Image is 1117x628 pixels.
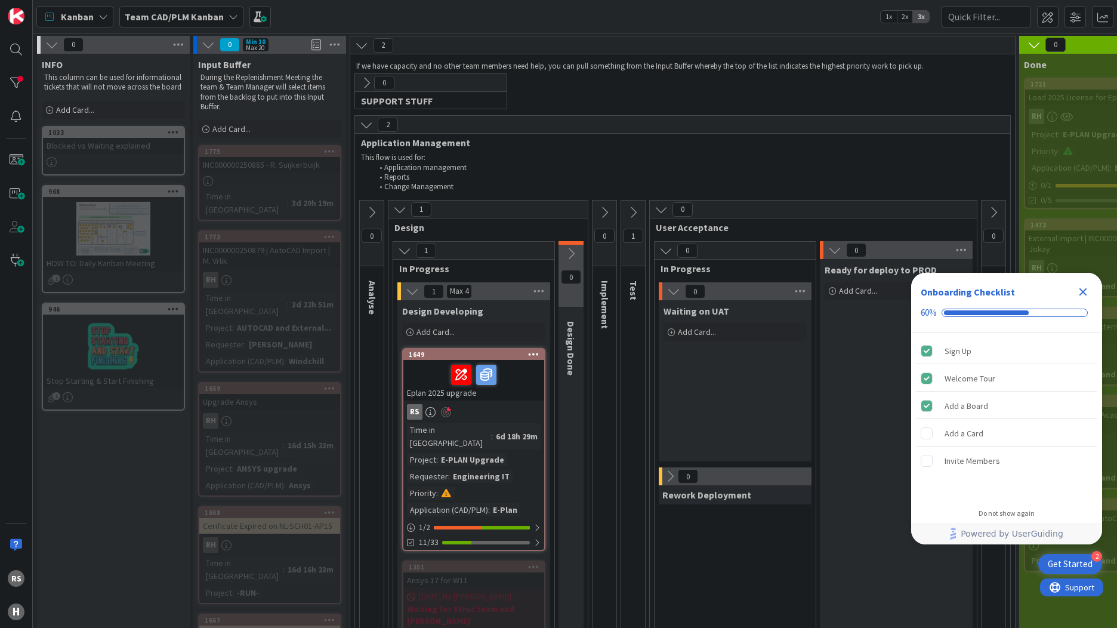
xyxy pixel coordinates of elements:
li: Application management [373,163,1005,173]
div: Onboarding Checklist [921,285,1015,299]
div: Project [1029,128,1058,141]
p: During the Replenishment Meeting the team & Team Manager will select items from the backlog to pu... [200,73,339,112]
div: INC000000250879 | AutoCAD Import | M. Vrlik [199,242,340,269]
span: SUPPORT STUFF [361,95,492,107]
div: Engineering IT [450,470,513,483]
span: 0 [63,38,84,52]
span: 0 [685,284,705,298]
div: Add a Card [945,426,983,441]
div: Windchill [286,355,327,368]
span: 0 [677,244,698,258]
div: Do not show again [979,509,1035,518]
a: Powered by UserGuiding [917,523,1096,544]
div: RH [199,537,340,553]
span: 1 [623,229,643,243]
span: 0 [672,202,693,217]
span: Add Card... [212,124,251,134]
span: Kanban [61,10,94,24]
div: RH [199,413,340,429]
div: Checklist progress: 60% [921,307,1093,318]
div: 946Stop Starting & Start Finishing [43,304,184,389]
div: Stop Starting & Start Finishing [43,373,184,389]
div: 3d 22h 51m [289,298,337,311]
div: Invite Members [945,454,1000,468]
span: 1 [424,284,444,298]
div: Checklist Container [911,273,1102,544]
span: 0 [1045,38,1066,52]
li: Change Management [373,182,1005,192]
span: Add Card... [678,327,716,337]
span: Waiting on UAT [664,305,729,317]
div: Project [203,586,232,599]
span: : [1058,144,1060,158]
div: 1668 [205,509,340,517]
div: Project [407,453,436,466]
div: HOW TO: Daily Kanban Meeting [43,255,184,271]
div: RH [1029,109,1044,124]
div: Time in [GEOGRAPHIC_DATA] [203,556,283,583]
div: 1351 [403,562,544,572]
div: -RUN- [234,586,262,599]
div: 1773 [205,233,340,241]
span: 0 [561,270,581,284]
span: Test [628,281,640,300]
span: 2x [897,11,913,23]
span: Ready for deploy to PROD [825,264,937,276]
a: 1669Upgrade AnsysRHTime in [GEOGRAPHIC_DATA]:16d 15h 23mProject:ANSYS upgradeApplication (CAD/PLM... [198,382,341,497]
span: : [1110,161,1112,174]
span: : [1058,128,1060,141]
div: RH [203,537,218,553]
div: Requester [407,470,448,483]
span: : [244,338,246,351]
span: : [436,487,438,500]
span: 0 [678,469,698,484]
div: Project [203,462,232,475]
div: 1775 [205,147,340,156]
div: Add a Card is incomplete. [916,420,1097,447]
span: : [283,563,285,576]
span: Design Done [565,321,577,375]
span: 0 / 1 [1041,179,1052,192]
div: 1669 [199,383,340,394]
div: 968HOW TO: Daily Kanban Meeting [43,186,184,271]
span: In Progress [399,263,539,275]
div: Priority [407,487,436,500]
div: RH [1029,260,1044,276]
div: Add a Board is complete. [916,393,1097,419]
div: 1033 [48,128,184,137]
span: : [232,462,234,475]
span: 1 / 2 [419,521,430,534]
div: 1668 [199,507,340,518]
span: 0 [362,229,382,243]
div: 3d 20h 19m [289,196,337,210]
span: 0 [594,229,615,243]
div: Time in [GEOGRAPHIC_DATA] [407,423,491,450]
span: 11/33 [419,536,439,549]
div: E-PLAN Upgrade [438,453,507,466]
li: Reports [373,173,1005,182]
span: 0 [846,243,866,257]
div: Eplan 2025 upgrade [403,360,544,401]
div: 2 [1091,551,1102,562]
div: 968 [43,186,184,197]
div: 946 [43,304,184,315]
div: 968 [48,187,184,196]
a: 1668Cerificate Expired on NL-SCH01-AP15RHTime in [GEOGRAPHIC_DATA]:16d 16h 23mProject:-RUN- [198,506,341,604]
span: Application Management [361,137,995,149]
span: 2 [378,118,398,132]
div: AUTOCAD and External... [234,321,334,334]
span: : [283,439,285,452]
div: Min 10 [246,39,266,45]
span: 2 [373,38,393,53]
img: Visit kanbanzone.com [8,8,24,24]
div: [PERSON_NAME] [246,338,315,351]
div: Max 4 [450,288,468,294]
div: Blocked vs Waiting explained [43,138,184,153]
span: Rework Deployment [662,489,751,501]
div: RH [203,413,218,429]
a: 968HOW TO: Daily Kanban Meeting [42,185,185,293]
div: Application (CAD/PLM) [203,355,284,368]
div: Footer [911,523,1102,544]
a: 1033Blocked vs Waiting explained [42,126,185,176]
a: 946Stop Starting & Start Finishing [42,303,185,411]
